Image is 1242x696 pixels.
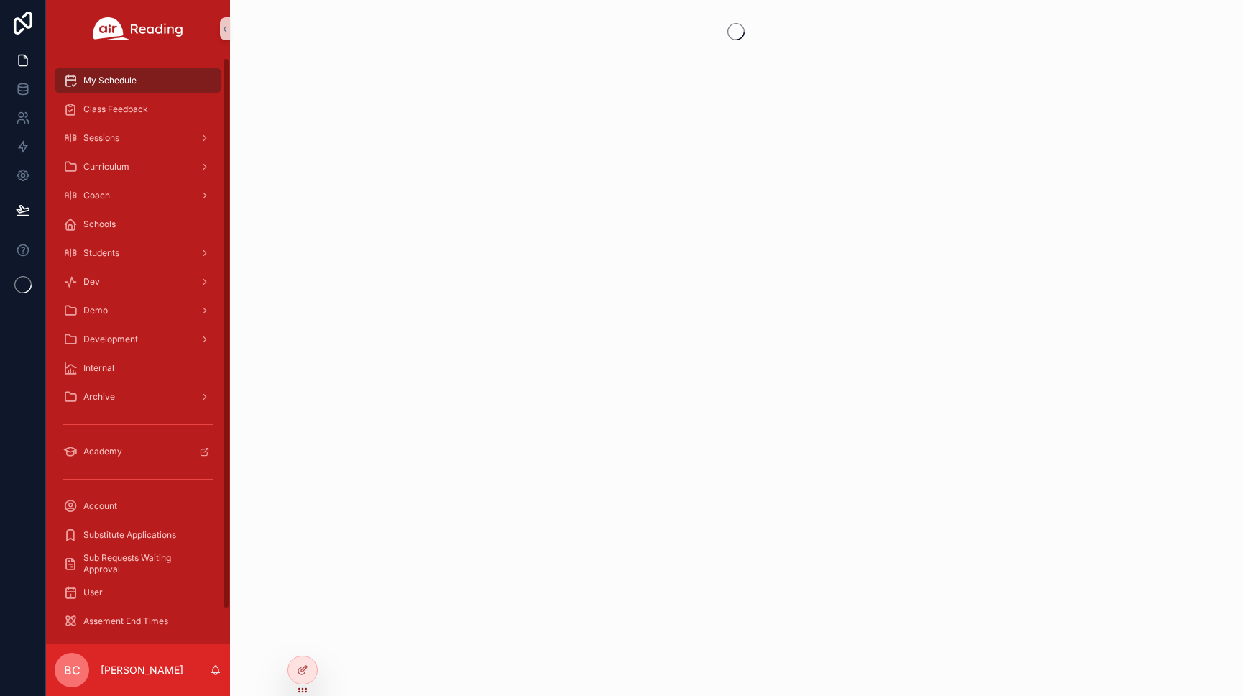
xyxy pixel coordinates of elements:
span: Class Feedback [83,104,148,115]
span: Schools [83,219,116,230]
span: Dev [83,276,100,288]
span: Coach [83,190,110,201]
a: Archive [55,384,221,410]
a: Account [55,493,221,519]
span: Sub Requests Waiting Approval [83,552,207,575]
span: My Schedule [83,75,137,86]
a: Demo [55,298,221,324]
a: My Schedule [55,68,221,93]
span: Students [83,247,119,259]
span: Assement End Times [83,615,168,627]
a: Schools [55,211,221,237]
a: Internal [55,355,221,381]
span: Demo [83,305,108,316]
a: Dev [55,269,221,295]
span: Substitute Applications [83,529,176,541]
span: BC [64,661,80,679]
a: Curriculum [55,154,221,180]
a: Development [55,326,221,352]
a: Students [55,240,221,266]
a: User [55,580,221,605]
a: Assement End Times [55,608,221,634]
span: Sessions [83,132,119,144]
span: User [83,587,103,598]
span: Archive [83,391,115,403]
a: Coach [55,183,221,209]
img: App logo [93,17,183,40]
a: Sessions [55,125,221,151]
a: Substitute Applications [55,522,221,548]
a: Sub Requests Waiting Approval [55,551,221,577]
span: Development [83,334,138,345]
a: Class Feedback [55,96,221,122]
span: Account [83,500,117,512]
span: Internal [83,362,114,374]
span: Curriculum [83,161,129,173]
a: Academy [55,439,221,464]
div: scrollable content [46,58,230,644]
span: Academy [83,446,122,457]
p: [PERSON_NAME] [101,663,183,677]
